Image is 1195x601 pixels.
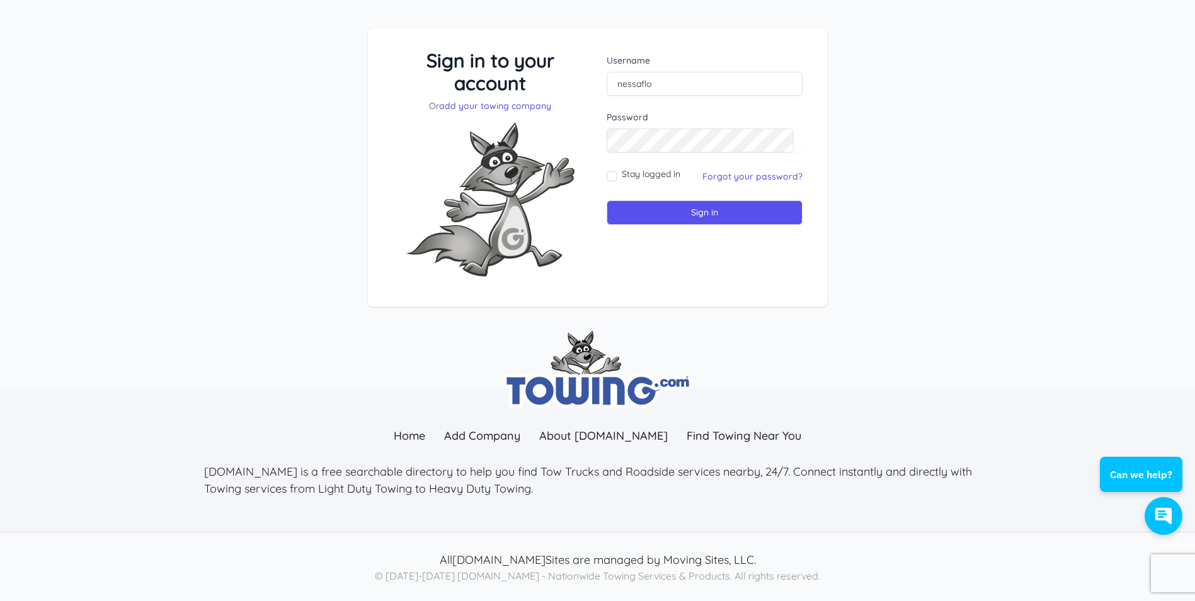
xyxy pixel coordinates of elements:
[204,463,992,497] p: [DOMAIN_NAME] is a free searchable directory to help you find Tow Trucks and Roadside services ne...
[702,171,803,182] a: Forgot your password?
[204,551,992,568] p: All Sites are managed by Moving Sites, LLC.
[392,49,588,94] h3: Sign in to your account
[622,168,680,180] label: Stay logged in
[396,112,585,287] img: Fox-Excited.png
[384,422,435,449] a: Home
[530,422,677,449] a: About [DOMAIN_NAME]
[677,422,811,449] a: Find Towing Near You
[607,111,803,123] label: Password
[607,54,803,67] label: Username
[607,200,803,225] input: Sign in
[503,331,692,408] img: towing
[439,100,551,112] a: add your towing company
[452,552,546,567] a: [DOMAIN_NAME]
[1090,422,1195,547] iframe: Conversations
[435,422,530,449] a: Add Company
[392,100,588,112] p: Or
[375,570,820,582] span: © [DATE]-[DATE] [DOMAIN_NAME] - Nationwide Towing Services & Products. All rights reserved.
